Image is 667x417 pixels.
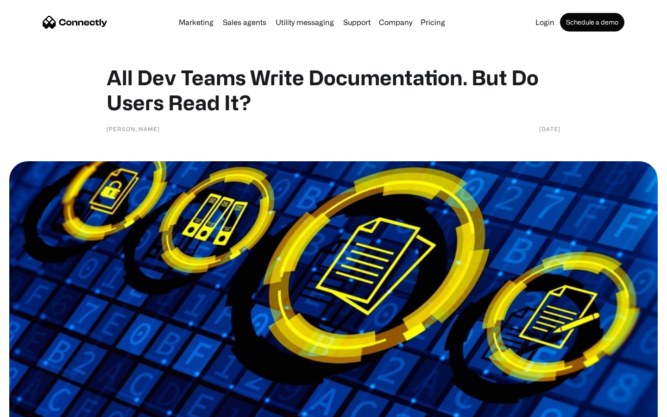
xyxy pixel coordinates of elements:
[107,65,560,115] h1: All Dev Teams Write Documentation. But Do Users Read It?
[43,15,107,29] a: home
[417,19,449,26] a: Pricing
[107,124,160,133] div: [PERSON_NAME]
[9,401,56,414] aside: Language selected: English
[379,16,412,29] div: Company
[532,19,558,26] a: Login
[219,19,270,26] a: Sales agents
[340,19,374,26] a: Support
[272,19,338,26] a: Utility messaging
[560,13,624,32] a: Schedule a demo
[539,124,560,133] div: [DATE]
[175,19,217,26] a: Marketing
[19,401,56,414] ul: Language list
[376,16,415,29] div: Company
